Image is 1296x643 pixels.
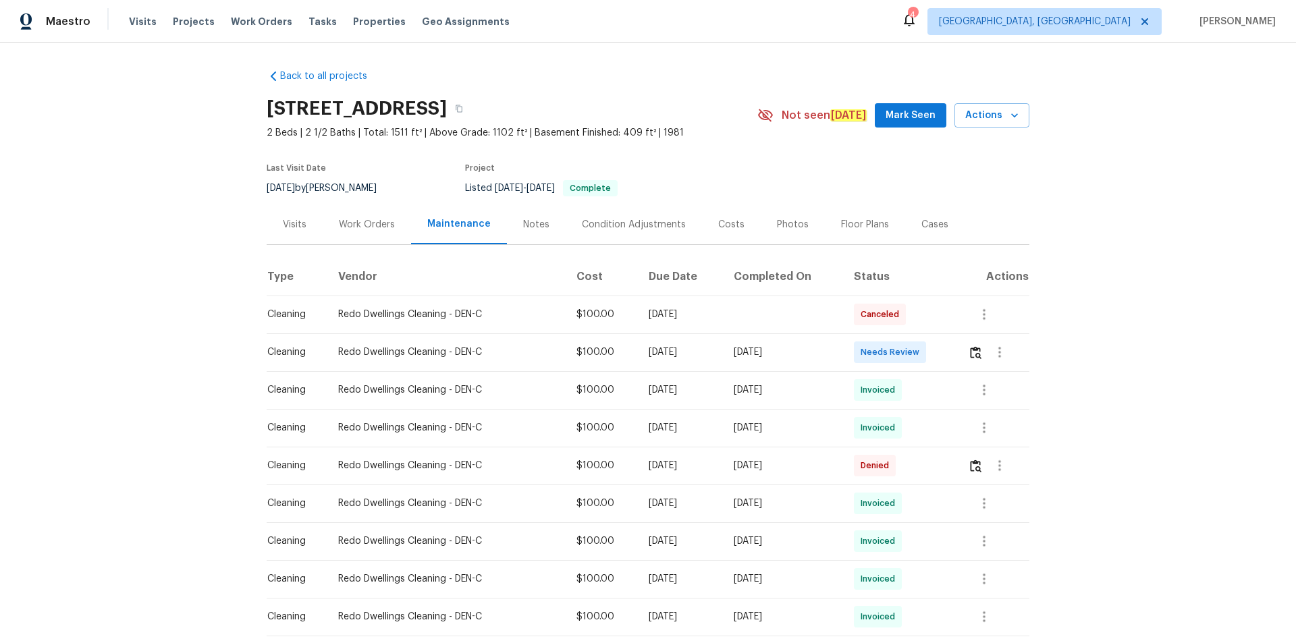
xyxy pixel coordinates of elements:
div: Redo Dwellings Cleaning - DEN-C [338,383,555,397]
div: $100.00 [576,534,627,548]
div: [DATE] [734,610,832,623]
h2: [STREET_ADDRESS] [267,102,447,115]
div: Redo Dwellings Cleaning - DEN-C [338,308,555,321]
div: $100.00 [576,572,627,586]
button: Copy Address [447,96,471,121]
div: [DATE] [734,534,832,548]
div: Cleaning [267,308,317,321]
div: [DATE] [649,572,712,586]
div: [DATE] [734,497,832,510]
button: Review Icon [968,336,983,368]
span: Last Visit Date [267,164,326,172]
div: Floor Plans [841,218,889,231]
div: $100.00 [576,345,627,359]
span: Invoiced [861,421,900,435]
div: $100.00 [576,308,627,321]
div: [DATE] [649,308,712,321]
div: Cleaning [267,345,317,359]
div: Costs [718,218,745,231]
div: Cleaning [267,534,317,548]
img: Review Icon [970,346,981,359]
button: Mark Seen [875,103,946,128]
div: Work Orders [339,218,395,231]
span: Project [465,164,495,172]
div: Condition Adjustments [582,218,686,231]
div: $100.00 [576,459,627,472]
div: [DATE] [734,459,832,472]
em: [DATE] [830,109,867,121]
div: 4 [908,8,917,22]
div: $100.00 [576,497,627,510]
div: [DATE] [649,534,712,548]
span: Geo Assignments [422,15,510,28]
a: Back to all projects [267,69,396,83]
span: Actions [965,107,1019,124]
div: Visits [283,218,306,231]
button: Actions [954,103,1029,128]
div: Photos [777,218,809,231]
div: Redo Dwellings Cleaning - DEN-C [338,345,555,359]
span: [GEOGRAPHIC_DATA], [GEOGRAPHIC_DATA] [939,15,1131,28]
span: Listed [465,184,618,193]
div: [DATE] [649,345,712,359]
span: Invoiced [861,534,900,548]
div: [DATE] [649,459,712,472]
div: Redo Dwellings Cleaning - DEN-C [338,534,555,548]
div: Cleaning [267,572,317,586]
span: Invoiced [861,610,900,623]
span: Needs Review [861,345,925,359]
div: Cleaning [267,421,317,435]
div: $100.00 [576,421,627,435]
th: Status [843,258,957,296]
div: Cleaning [267,383,317,397]
span: 2 Beds | 2 1/2 Baths | Total: 1511 ft² | Above Grade: 1102 ft² | Basement Finished: 409 ft² | 1981 [267,126,757,140]
div: Redo Dwellings Cleaning - DEN-C [338,421,555,435]
span: Visits [129,15,157,28]
div: [DATE] [649,497,712,510]
th: Vendor [327,258,566,296]
div: Notes [523,218,549,231]
div: Maintenance [427,217,491,231]
div: [DATE] [649,610,712,623]
th: Actions [957,258,1029,296]
span: Denied [861,459,894,472]
span: - [495,184,555,193]
span: Invoiced [861,572,900,586]
span: Complete [564,184,616,192]
span: Maestro [46,15,90,28]
span: [DATE] [267,184,295,193]
th: Due Date [638,258,723,296]
span: Mark Seen [886,107,936,124]
div: [DATE] [734,572,832,586]
div: Redo Dwellings Cleaning - DEN-C [338,610,555,623]
div: $100.00 [576,383,627,397]
span: Canceled [861,308,905,321]
span: Projects [173,15,215,28]
span: Not seen [782,109,867,122]
div: Redo Dwellings Cleaning - DEN-C [338,459,555,472]
th: Cost [566,258,638,296]
span: Invoiced [861,497,900,510]
div: Cleaning [267,497,317,510]
div: Redo Dwellings Cleaning - DEN-C [338,572,555,586]
span: Invoiced [861,383,900,397]
div: $100.00 [576,610,627,623]
div: [DATE] [734,421,832,435]
img: Review Icon [970,459,981,472]
span: [PERSON_NAME] [1194,15,1276,28]
span: Tasks [308,17,337,26]
div: Cleaning [267,459,317,472]
div: [DATE] [649,421,712,435]
span: [DATE] [495,184,523,193]
th: Type [267,258,327,296]
div: [DATE] [734,383,832,397]
button: Review Icon [968,449,983,482]
div: by [PERSON_NAME] [267,180,393,196]
div: [DATE] [649,383,712,397]
div: Cases [921,218,948,231]
div: [DATE] [734,345,832,359]
span: Work Orders [231,15,292,28]
span: [DATE] [526,184,555,193]
span: Properties [353,15,406,28]
div: Cleaning [267,610,317,623]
